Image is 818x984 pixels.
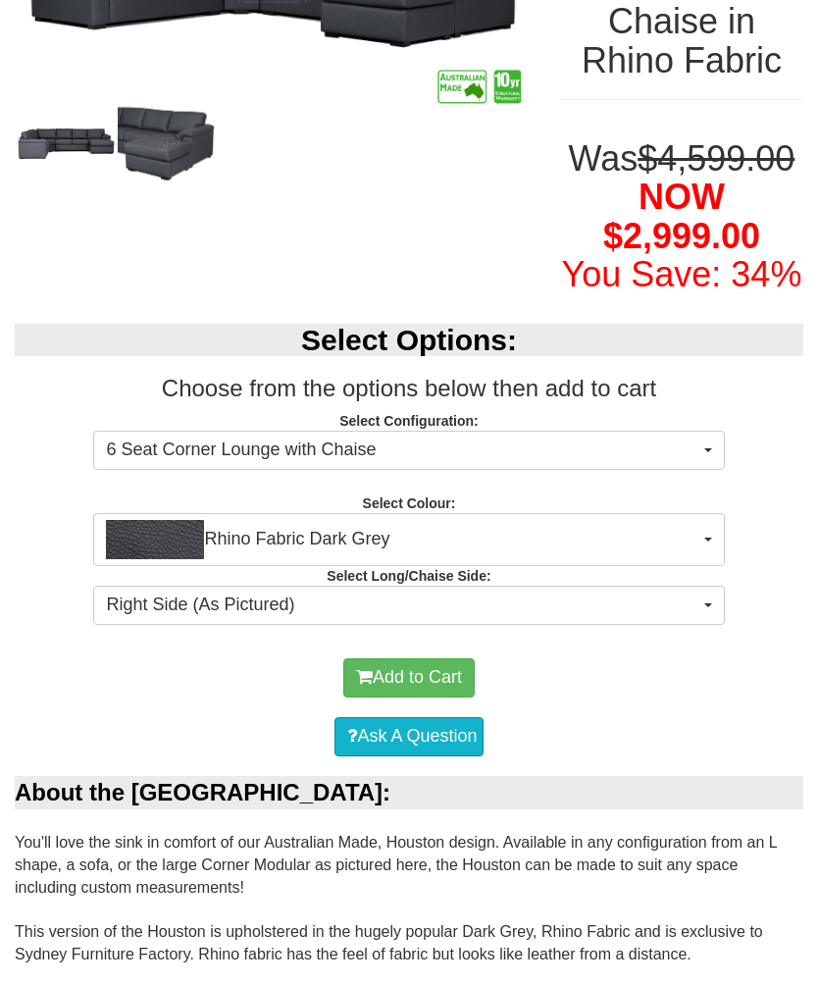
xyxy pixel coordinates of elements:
div: About the [GEOGRAPHIC_DATA]: [15,776,803,809]
span: Rhino Fabric Dark Grey [106,520,698,559]
font: You Save: 34% [562,254,802,294]
span: NOW $2,999.00 [603,177,760,256]
button: Right Side (As Pictured) [93,586,724,625]
button: 6 Seat Corner Lounge with Chaise [93,431,724,470]
img: Rhino Fabric Dark Grey [106,520,204,559]
h3: Choose from the options below then add to cart [15,376,803,401]
span: 6 Seat Corner Lounge with Chaise [106,438,698,463]
button: Add to Cart [343,658,475,698]
a: Ask A Question [334,717,483,756]
b: Select Options: [301,324,517,356]
strong: Select Long/Chaise Side: [327,568,490,584]
del: $4,599.00 [638,138,794,179]
h1: Was [560,139,803,294]
strong: Select Configuration: [339,413,479,429]
strong: Select Colour: [363,495,456,511]
span: Right Side (As Pictured) [106,593,698,618]
button: Rhino Fabric Dark GreyRhino Fabric Dark Grey [93,513,724,566]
